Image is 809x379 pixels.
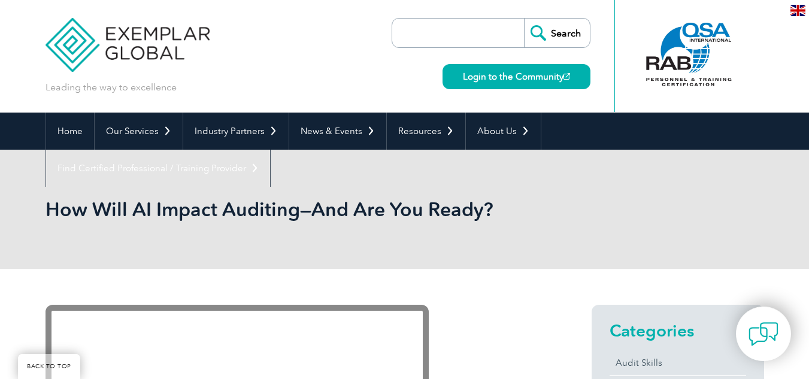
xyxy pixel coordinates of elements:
[610,321,746,340] h2: Categories
[46,81,177,94] p: Leading the way to excellence
[95,113,183,150] a: Our Services
[46,150,270,187] a: Find Certified Professional / Training Provider
[183,113,289,150] a: Industry Partners
[563,73,570,80] img: open_square.png
[443,64,590,89] a: Login to the Community
[524,19,590,47] input: Search
[466,113,541,150] a: About Us
[749,319,778,349] img: contact-chat.png
[46,198,505,221] h1: How Will AI Impact Auditing—And Are You Ready?
[387,113,465,150] a: Resources
[46,113,94,150] a: Home
[610,350,746,375] a: Audit Skills
[18,354,80,379] a: BACK TO TOP
[289,113,386,150] a: News & Events
[790,5,805,16] img: en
